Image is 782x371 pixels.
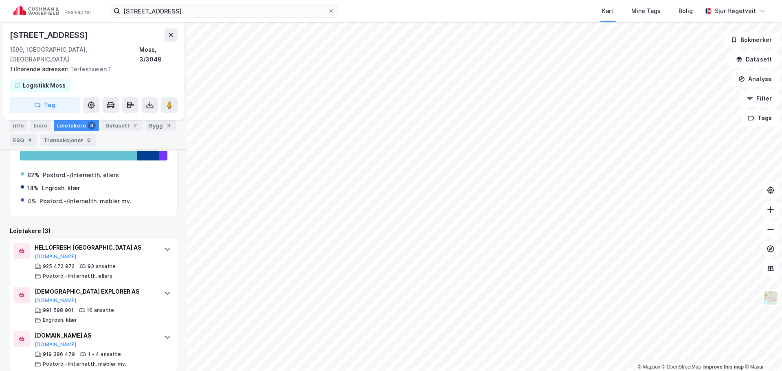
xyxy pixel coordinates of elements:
[741,110,779,126] button: Tags
[54,120,99,131] div: Leietakere
[43,273,113,279] div: Postord.-/Internetth. ellers
[43,170,119,180] div: Postord.-/Internetth. ellers
[13,5,90,17] img: cushman-wakefield-realkapital-logo.202ea83816669bd177139c58696a8fa1.svg
[88,351,121,358] div: 1 - 4 ansatte
[30,120,51,131] div: Eiere
[679,6,693,16] div: Bolig
[139,45,178,64] div: Moss, 3/3049
[729,51,779,68] button: Datasett
[602,6,613,16] div: Kart
[102,120,143,131] div: Datasett
[23,81,66,90] div: Logistikk Moss
[10,120,27,131] div: Info
[131,121,139,130] div: 2
[703,364,744,370] a: Improve this map
[10,45,139,64] div: 1599, [GEOGRAPHIC_DATA], [GEOGRAPHIC_DATA]
[26,136,34,144] div: 4
[10,29,90,42] div: [STREET_ADDRESS]
[42,183,80,193] div: Engrosh. klær
[741,332,782,371] div: Kontrollprogram for chat
[27,170,40,180] div: 82%
[763,290,778,305] img: Z
[88,121,96,130] div: 3
[638,364,660,370] a: Mapbox
[35,297,77,304] button: [DOMAIN_NAME]
[40,134,96,146] div: Transaksjoner
[27,196,36,206] div: 4%
[35,341,77,348] button: [DOMAIN_NAME]
[715,6,756,16] div: Sjur Høgetveit
[27,183,39,193] div: 14%
[740,90,779,107] button: Filter
[731,71,779,87] button: Analyse
[146,120,176,131] div: Bygg
[120,5,328,17] input: Søk på adresse, matrikkel, gårdeiere, leietakere eller personer
[35,331,156,340] div: [DOMAIN_NAME] AS
[165,121,173,130] div: 3
[43,263,75,270] div: 925 472 972
[35,253,77,260] button: [DOMAIN_NAME]
[10,97,80,113] button: Tag
[662,364,701,370] a: OpenStreetMap
[85,136,93,144] div: 6
[10,226,178,236] div: Leietakere (3)
[10,134,37,146] div: ESG
[43,307,74,314] div: 991 598 901
[43,361,126,367] div: Postord.-/Internetth. møbler mv.
[631,6,661,16] div: Mine Tags
[88,263,116,270] div: 93 ansatte
[43,351,75,358] div: 919 386 479
[10,64,171,74] div: Tørfestveien 1
[40,196,132,206] div: Postord.-/Internetth. møbler mv.
[10,66,70,72] span: Tilhørende adresser:
[741,332,782,371] iframe: Chat Widget
[35,243,156,252] div: HELLOFRESH [GEOGRAPHIC_DATA] AS
[724,32,779,48] button: Bokmerker
[87,307,114,314] div: 16 ansatte
[35,287,156,296] div: [DEMOGRAPHIC_DATA] EXPLORER AS
[43,317,77,323] div: Engrosh. klær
